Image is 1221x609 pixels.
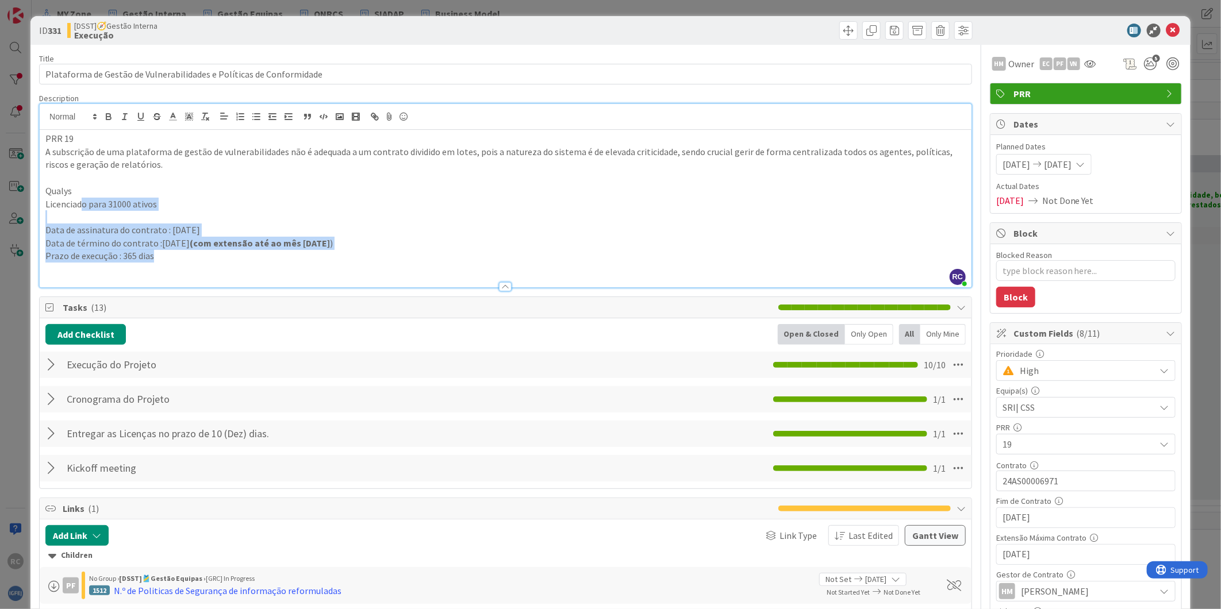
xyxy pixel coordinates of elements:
[1013,87,1161,101] span: PRR
[905,525,966,546] button: Gantt View
[848,529,893,542] span: Last Edited
[39,93,79,103] span: Description
[190,237,330,249] strong: (com extensão até ao mês [DATE]
[63,458,321,479] input: Add Checklist...
[63,577,79,593] div: PF
[996,534,1176,542] div: Extensão Máxima Contrato
[114,584,341,598] div: N.º de Politicas de Segurança de informação reformuladas
[1013,117,1161,131] span: Dates
[63,389,321,410] input: Add Checklist...
[933,461,946,475] span: 1 / 1
[992,57,1006,71] div: HM
[827,588,870,596] span: Not Started Yet
[996,250,1052,260] label: Blocked Reason
[89,585,110,595] div: 1512
[1003,508,1169,527] input: DD/MM/YYYY
[996,460,1027,471] label: Contrato
[74,21,158,30] span: [DSST]🧭Gestão Interna
[780,529,817,542] span: Link Type
[1068,57,1080,70] div: VN
[45,237,966,250] p: Data de término do contrato :[DATE] )
[1003,157,1030,171] span: [DATE]
[996,571,1176,579] div: Gestor de Contrato
[1003,545,1169,564] input: DD/MM/YYYY
[74,30,158,40] b: Execução
[933,392,946,406] span: 1 / 1
[996,141,1176,153] span: Planned Dates
[48,25,62,36] b: 331
[996,350,1176,358] div: Prioridade
[996,423,1176,431] div: PRR
[1153,55,1160,62] span: 5
[1021,584,1089,598] span: [PERSON_NAME]
[1054,57,1066,70] div: PF
[865,573,886,585] span: [DATE]
[91,302,106,313] span: ( 13 )
[996,387,1176,395] div: Equipa(s)
[45,249,966,263] p: Prazo de execução : 365 dias
[950,269,966,285] span: RC
[1008,57,1034,71] span: Owner
[119,574,206,583] b: [DSST]🎽Gestão Equipas ›
[63,502,773,515] span: Links
[1042,194,1094,207] span: Not Done Yet
[825,573,851,585] span: Not Set
[48,549,963,562] div: Children
[24,2,52,16] span: Support
[88,503,99,514] span: ( 1 )
[1040,57,1053,70] div: EC
[1020,363,1150,379] span: High
[39,53,54,64] label: Title
[996,497,1176,505] div: Fim de Contrato
[1003,400,1155,414] span: SRI| CSS
[996,194,1024,207] span: [DATE]
[996,180,1176,192] span: Actual Dates
[89,574,119,583] span: No Group ›
[45,324,126,345] button: Add Checklist
[63,300,773,314] span: Tasks
[39,24,62,37] span: ID
[63,354,321,375] input: Add Checklist...
[45,145,966,171] p: A subscrição de uma plataforma de gestão de vulnerabilidades não é adequada a um contrato dividid...
[206,574,255,583] span: [GRC] In Progress
[1013,226,1161,240] span: Block
[828,525,899,546] button: Last Edited
[920,324,966,345] div: Only Mine
[924,358,946,372] span: 10 / 10
[39,64,972,84] input: type card name here...
[1013,326,1161,340] span: Custom Fields
[999,583,1015,599] div: HM
[899,324,920,345] div: All
[1044,157,1072,171] span: [DATE]
[45,525,109,546] button: Add Link
[45,132,966,145] p: PRR 19
[45,223,966,237] p: Data de assinatura do contrato : [DATE]
[45,184,966,198] p: Qualys
[884,588,920,596] span: Not Done Yet
[1077,327,1100,339] span: ( 8/11 )
[1003,437,1155,451] span: 19
[996,287,1035,307] button: Block
[933,427,946,441] span: 1 / 1
[63,423,321,444] input: Add Checklist...
[45,198,966,211] p: Licenciado para 31000 ativos
[845,324,893,345] div: Only Open
[778,324,845,345] div: Open & Closed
